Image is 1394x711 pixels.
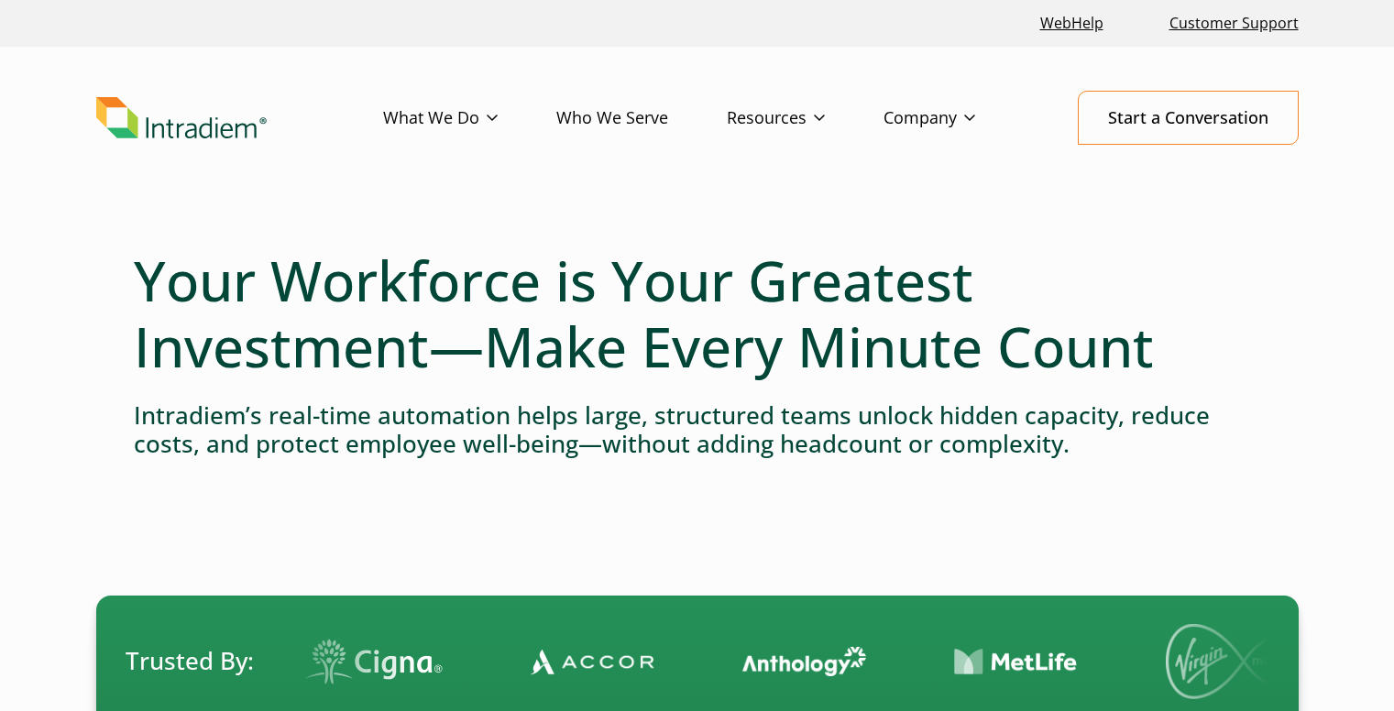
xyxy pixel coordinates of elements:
img: Intradiem [96,97,267,139]
a: Start a Conversation [1078,91,1299,145]
a: Resources [727,92,884,145]
h1: Your Workforce is Your Greatest Investment—Make Every Minute Count [134,247,1261,379]
span: Trusted By: [126,644,254,678]
a: Company [884,92,1034,145]
img: Virgin Media logo. [1160,624,1289,699]
a: Customer Support [1162,4,1306,43]
img: Contact Center Automation MetLife Logo [949,648,1072,676]
a: Who We Serve [556,92,727,145]
a: What We Do [383,92,556,145]
img: Contact Center Automation Accor Logo [525,648,649,675]
a: Link opens in a new window [1033,4,1111,43]
h4: Intradiem’s real-time automation helps large, structured teams unlock hidden capacity, reduce cos... [134,401,1261,458]
a: Link to homepage of Intradiem [96,97,383,139]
